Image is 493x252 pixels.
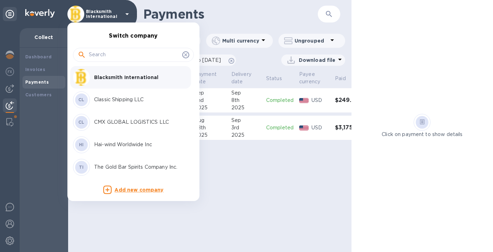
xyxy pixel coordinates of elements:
[94,74,183,81] p: Blacksmith International
[78,97,85,102] b: CL
[79,142,84,147] b: HI
[114,186,163,194] p: Add new company
[94,163,183,171] p: The Gold Bar Spirits Company Inc.
[78,119,85,125] b: CL
[94,118,183,126] p: CMX GLOBAL LOGISTICS LLC
[89,50,179,60] input: Search
[94,96,183,103] p: Classic Shipping LLC
[79,164,84,170] b: TI
[94,141,183,148] p: Hai-wind Worldwide Inc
